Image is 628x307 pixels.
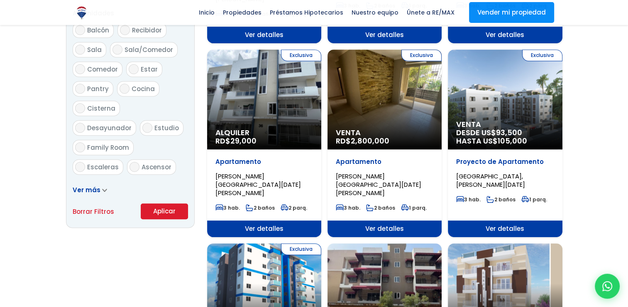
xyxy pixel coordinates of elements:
span: Desayunador [87,124,132,132]
span: Escaleras [87,163,119,171]
p: Apartamento [215,158,313,166]
p: Proyecto de Apartamento [456,158,554,166]
input: Cisterna [75,103,85,113]
span: Exclusiva [281,243,321,255]
img: Logo de REMAX [74,5,89,20]
span: Exclusiva [281,50,321,61]
span: Balcón [87,26,109,35]
span: 105,000 [498,136,527,146]
input: Estar [129,64,139,74]
span: 3 hab. [456,196,481,203]
span: Préstamos Hipotecarios [266,6,347,19]
span: 93,500 [496,127,522,138]
span: RD$ [336,136,389,146]
input: Estudio [142,123,152,133]
a: Exclusiva Alquiler RD$29,000 Apartamento [PERSON_NAME][GEOGRAPHIC_DATA][DATE][PERSON_NAME] 3 hab.... [207,50,321,237]
input: Cocina [120,84,130,94]
span: 2 baños [246,204,275,211]
span: Sala [87,45,102,54]
span: 3 hab. [336,204,360,211]
a: Ver más [73,186,107,194]
span: DESDE US$ [456,129,554,145]
span: Alquiler [215,129,313,137]
a: Exclusiva Venta RD$2,800,000 Apartamento [PERSON_NAME][GEOGRAPHIC_DATA][DATE][PERSON_NAME] 3 hab.... [327,50,442,237]
span: 2 baños [486,196,516,203]
input: Sala/Comedor [112,45,122,54]
input: Pantry [75,84,85,94]
input: Family Room [75,142,85,152]
span: Propiedades [219,6,266,19]
span: 2,800,000 [351,136,389,146]
span: Ascensor [142,163,171,171]
span: Estar [141,65,158,74]
span: Únete a RE/MAX [403,6,459,19]
input: Ascensor [130,162,139,172]
input: Escaleras [75,162,85,172]
span: Cocina [132,84,155,93]
span: Comedor [87,65,118,74]
span: Ver más [73,186,100,194]
span: Ver detalles [448,220,562,237]
span: Inicio [195,6,219,19]
span: Venta [456,120,554,129]
span: Recibidor [132,26,162,35]
a: Exclusiva Venta DESDE US$93,500 HASTA US$105,000 Proyecto de Apartamento [GEOGRAPHIC_DATA], [PERS... [448,50,562,237]
span: [GEOGRAPHIC_DATA], [PERSON_NAME][DATE] [456,172,525,189]
span: 2 parq. [281,204,307,211]
p: Apartamento [336,158,433,166]
span: Cisterna [87,104,115,113]
input: Comedor [75,64,85,74]
span: 1 parq. [521,196,547,203]
input: Desayunador [75,123,85,133]
span: Nuestro equipo [347,6,403,19]
span: Ver detalles [327,27,442,43]
span: Exclusiva [522,50,562,61]
span: Exclusiva [401,50,442,61]
span: Estudio [154,124,179,132]
input: Sala [75,45,85,54]
span: 29,000 [230,136,257,146]
button: Aplicar [141,203,188,219]
span: 3 hab. [215,204,240,211]
span: Ver detalles [448,27,562,43]
span: Venta [336,129,433,137]
span: RD$ [215,136,257,146]
span: [PERSON_NAME][GEOGRAPHIC_DATA][DATE][PERSON_NAME] [215,172,301,197]
span: 1 parq. [401,204,427,211]
span: HASTA US$ [456,137,554,145]
span: Ver detalles [207,27,321,43]
a: Borrar Filtros [73,206,114,217]
span: Ver detalles [207,220,321,237]
input: Balcón [75,25,85,35]
span: Family Room [87,143,129,152]
a: Vender mi propiedad [469,2,554,23]
input: Recibidor [120,25,130,35]
span: Pantry [87,84,109,93]
span: [PERSON_NAME][GEOGRAPHIC_DATA][DATE][PERSON_NAME] [336,172,421,197]
span: Sala/Comedor [125,45,173,54]
span: 2 baños [366,204,395,211]
span: Ver detalles [327,220,442,237]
